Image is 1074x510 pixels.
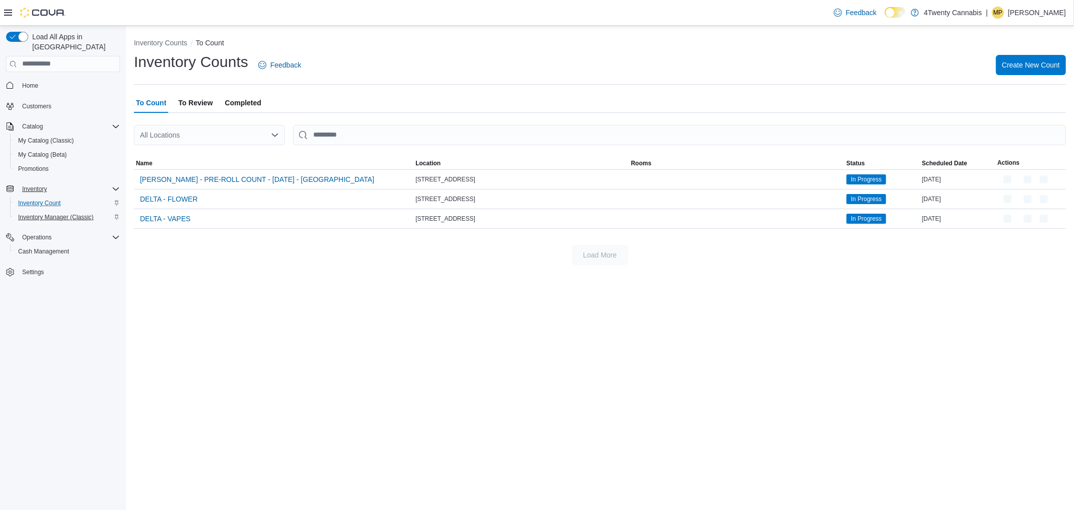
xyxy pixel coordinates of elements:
[14,211,98,223] a: Inventory Manager (Classic)
[22,233,52,241] span: Operations
[18,183,120,195] span: Inventory
[14,211,120,223] span: Inventory Manager (Classic)
[28,32,120,52] span: Load All Apps in [GEOGRAPHIC_DATA]
[2,265,124,279] button: Settings
[14,245,73,258] a: Cash Management
[1002,60,1060,70] span: Create New Count
[997,159,1020,167] span: Actions
[18,137,74,145] span: My Catalog (Classic)
[851,175,882,184] span: In Progress
[415,175,475,183] span: [STREET_ADDRESS]
[2,119,124,134] button: Catalog
[920,173,995,185] div: [DATE]
[1022,172,1034,187] button: Edit count details
[2,182,124,196] button: Inventory
[14,163,53,175] a: Promotions
[413,157,629,169] button: Location
[920,157,995,169] button: Scheduled Date
[22,102,51,110] span: Customers
[14,135,78,147] a: My Catalog (Classic)
[18,213,94,221] span: Inventory Manager (Classic)
[10,134,124,148] button: My Catalog (Classic)
[18,79,120,92] span: Home
[140,194,198,204] span: DELTA - FLOWER
[18,231,120,243] span: Operations
[18,120,47,133] button: Catalog
[846,159,865,167] span: Status
[22,82,38,90] span: Home
[851,195,882,204] span: In Progress
[415,195,475,203] span: [STREET_ADDRESS]
[18,165,49,173] span: Promotions
[844,157,920,169] button: Status
[583,250,617,260] span: Load More
[920,193,995,205] div: [DATE]
[10,162,124,176] button: Promotions
[2,230,124,244] button: Operations
[225,93,261,113] span: Completed
[14,197,65,209] a: Inventory Count
[415,215,475,223] span: [STREET_ADDRESS]
[18,151,67,159] span: My Catalog (Beta)
[18,266,48,278] a: Settings
[1022,192,1034,207] button: Edit count details
[572,245,628,265] button: Load More
[196,39,224,47] button: To Count
[254,55,305,75] a: Feedback
[18,231,56,243] button: Operations
[885,7,906,18] input: Dark Mode
[2,99,124,113] button: Customers
[18,266,120,278] span: Settings
[18,199,61,207] span: Inventory Count
[136,172,378,187] button: [PERSON_NAME] - PRE-ROLL COUNT - [DATE] - [GEOGRAPHIC_DATA]
[846,8,877,18] span: Feedback
[293,125,1066,145] input: This is a search bar. After typing your query, hit enter to filter the results lower in the page.
[140,174,374,184] span: [PERSON_NAME] - PRE-ROLL COUNT - [DATE] - [GEOGRAPHIC_DATA]
[1008,7,1066,19] p: [PERSON_NAME]
[830,3,881,23] a: Feedback
[629,157,844,169] button: Rooms
[992,7,1004,19] div: Mary Pennington
[2,78,124,93] button: Home
[18,100,55,112] a: Customers
[14,197,120,209] span: Inventory Count
[14,245,120,258] span: Cash Management
[10,210,124,224] button: Inventory Manager (Classic)
[14,149,120,161] span: My Catalog (Beta)
[271,131,279,139] button: Open list of options
[10,196,124,210] button: Inventory Count
[6,74,120,306] nav: Complex example
[136,192,202,207] button: DELTA - FLOWER
[851,214,882,223] span: In Progress
[22,185,47,193] span: Inventory
[922,159,967,167] span: Scheduled Date
[846,214,886,224] span: In Progress
[136,159,153,167] span: Name
[14,149,71,161] a: My Catalog (Beta)
[270,60,301,70] span: Feedback
[22,122,43,131] span: Catalog
[178,93,212,113] span: To Review
[415,159,441,167] span: Location
[631,159,652,167] span: Rooms
[14,135,120,147] span: My Catalog (Classic)
[18,80,42,92] a: Home
[134,52,248,72] h1: Inventory Counts
[1022,211,1034,226] button: Edit count details
[14,163,120,175] span: Promotions
[1038,193,1050,205] button: Delete
[18,247,69,256] span: Cash Management
[136,93,166,113] span: To Count
[18,100,120,112] span: Customers
[996,55,1066,75] button: Create New Count
[18,183,51,195] button: Inventory
[1038,213,1050,225] button: Delete
[22,268,44,276] span: Settings
[1038,173,1050,185] button: Delete
[846,194,886,204] span: In Progress
[986,7,988,19] p: |
[993,7,1003,19] span: MP
[134,39,187,47] button: Inventory Counts
[134,38,1066,50] nav: An example of EuiBreadcrumbs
